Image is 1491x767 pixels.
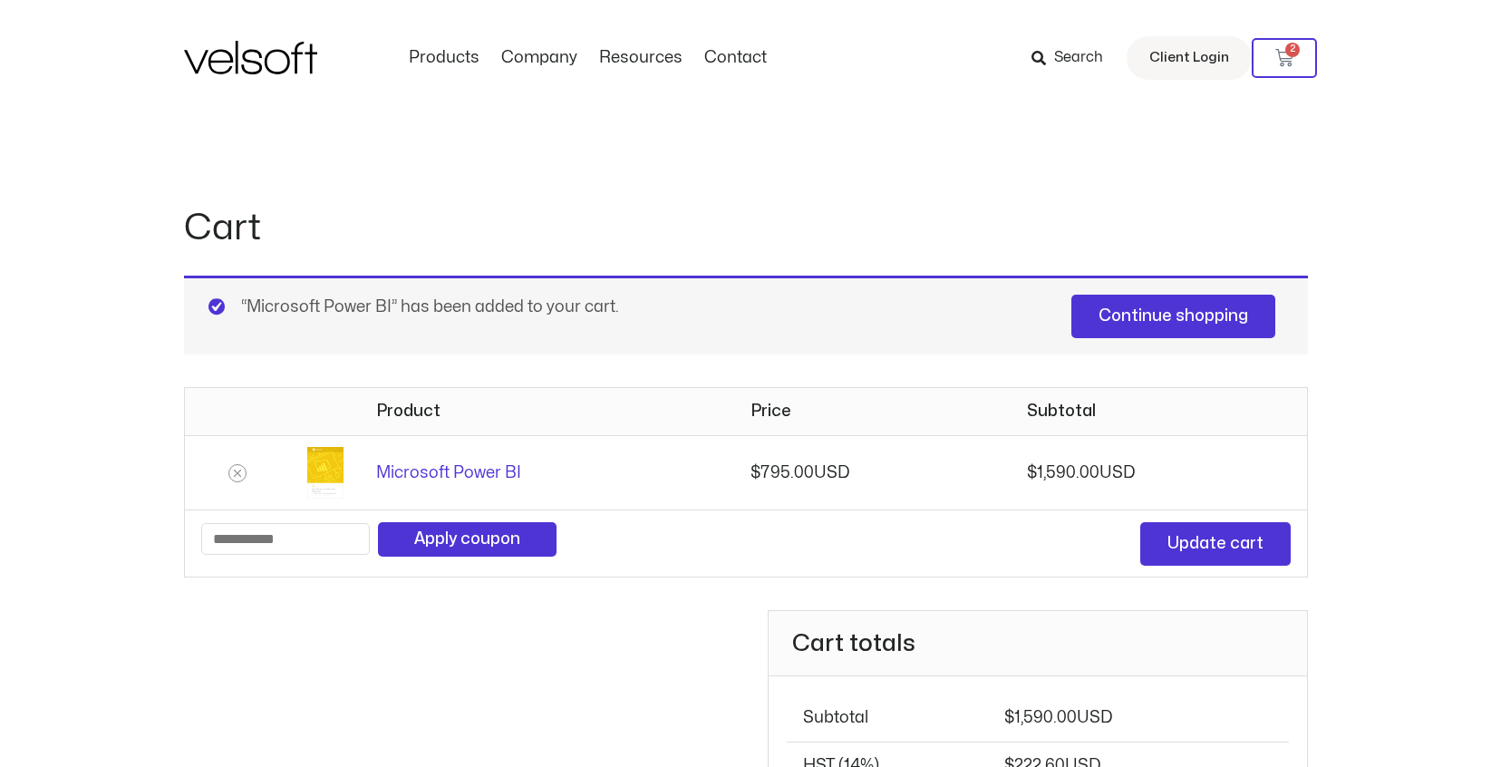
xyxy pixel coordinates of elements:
span: Search [1054,46,1103,70]
a: CompanyMenu Toggle [490,48,588,68]
a: Remove Microsoft Power BI from cart [228,464,247,482]
img: Microsoft Power BI [307,447,344,498]
div: “Microsoft Power BI” has been added to your cart. [184,276,1308,354]
bdi: 1,590.00 [1004,710,1077,725]
h2: Cart totals [769,611,1306,675]
button: Update cart [1140,522,1291,566]
th: Price [734,388,1011,435]
span: $ [1027,465,1037,481]
th: Subtotal [1011,388,1306,435]
a: Search [1031,43,1116,73]
a: Microsoft Power BI [376,465,521,481]
bdi: 795.00 [750,465,814,481]
h1: Cart [184,203,1308,254]
nav: Menu [398,48,778,68]
span: 2 [1285,43,1300,57]
th: Subtotal [787,694,987,742]
span: $ [750,465,760,481]
span: $ [1004,710,1014,725]
a: ResourcesMenu Toggle [588,48,693,68]
a: 2 [1252,38,1317,78]
a: ContactMenu Toggle [693,48,778,68]
bdi: 1,590.00 [1027,465,1099,481]
img: Velsoft Training Materials [184,41,317,74]
a: Continue shopping [1071,295,1275,338]
a: Client Login [1127,36,1252,80]
button: Apply coupon [378,522,557,557]
a: ProductsMenu Toggle [398,48,490,68]
th: Product [360,388,734,435]
span: Client Login [1149,46,1229,70]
